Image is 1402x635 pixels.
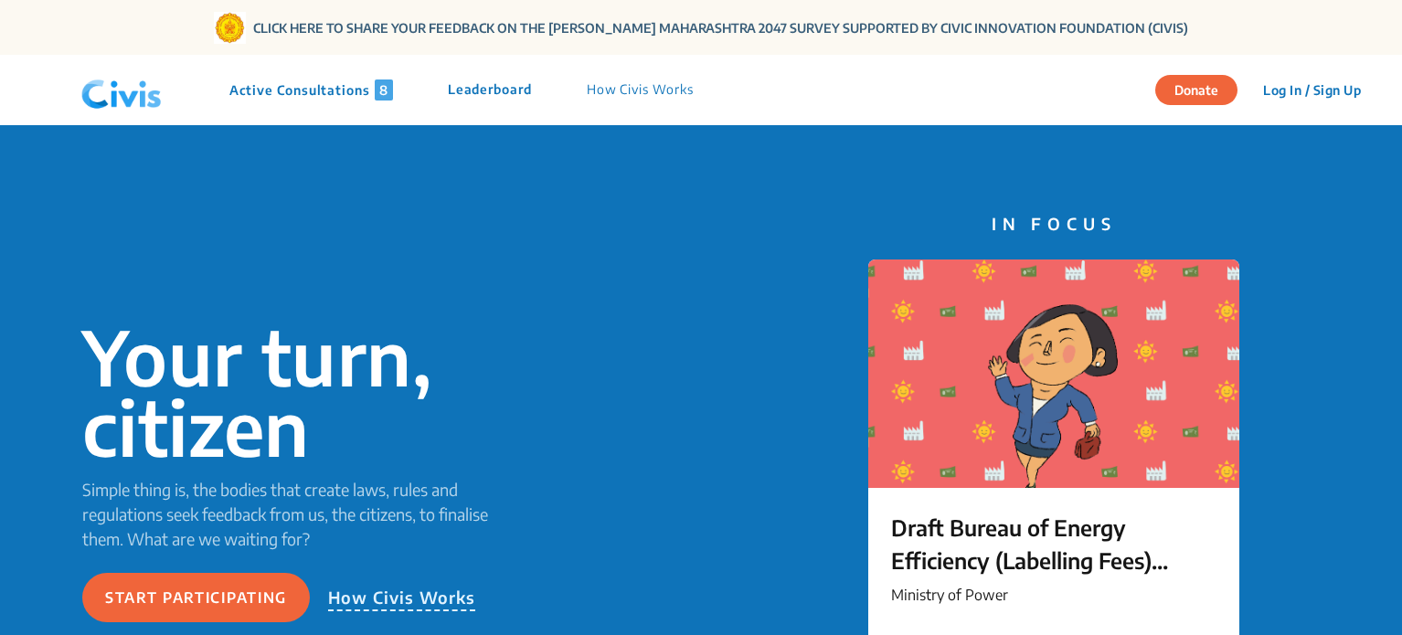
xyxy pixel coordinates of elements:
[214,12,246,44] img: Gom Logo
[1251,76,1373,104] button: Log In / Sign Up
[891,584,1216,606] p: Ministry of Power
[1155,79,1251,98] a: Donate
[253,18,1188,37] a: CLICK HERE TO SHARE YOUR FEEDBACK ON THE [PERSON_NAME] MAHARASHTRA 2047 SURVEY SUPPORTED BY CIVIC...
[82,477,515,551] p: Simple thing is, the bodies that create laws, rules and regulations seek feedback from us, the ci...
[82,573,310,622] button: Start participating
[587,79,694,101] p: How Civis Works
[74,63,169,118] img: navlogo.png
[448,79,532,101] p: Leaderboard
[868,211,1239,236] p: IN FOCUS
[229,79,393,101] p: Active Consultations
[82,322,515,462] p: Your turn, citizen
[375,79,393,101] span: 8
[891,511,1216,577] p: Draft Bureau of Energy Efficiency (Labelling Fees) Regulations, 2025
[1155,75,1237,105] button: Donate
[328,585,476,611] p: How Civis Works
